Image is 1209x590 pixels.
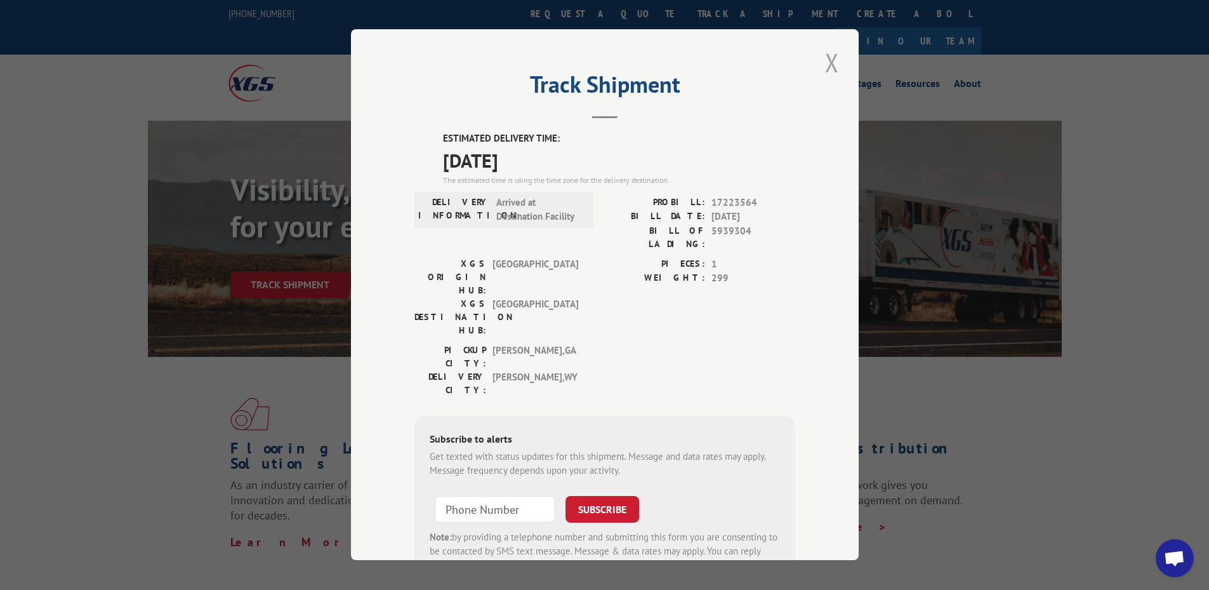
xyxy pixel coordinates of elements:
span: [PERSON_NAME] , WY [492,370,578,397]
span: 5939304 [711,224,795,251]
span: [DATE] [443,146,795,175]
span: [GEOGRAPHIC_DATA] [492,297,578,337]
div: by providing a telephone number and submitting this form you are consenting to be contacted by SM... [430,530,780,573]
span: [DATE] [711,210,795,225]
div: The estimated time is using the time zone for the delivery destination. [443,175,795,186]
span: [GEOGRAPHIC_DATA] [492,257,578,297]
div: Get texted with status updates for this shipment. Message and data rates may apply. Message frequ... [430,450,780,478]
span: 17223564 [711,196,795,210]
label: DELIVERY CITY: [414,370,486,397]
label: PROBILL: [605,196,705,210]
label: PIECES: [605,257,705,272]
label: XGS DESTINATION HUB: [414,297,486,337]
span: 1 [711,257,795,272]
div: Subscribe to alerts [430,431,780,450]
label: DELIVERY INFORMATION: [418,196,490,224]
span: [PERSON_NAME] , GA [492,344,578,370]
button: Close modal [821,45,843,80]
button: SUBSCRIBE [565,496,639,523]
label: BILL OF LADING: [605,224,705,251]
span: 299 [711,272,795,286]
input: Phone Number [435,496,555,523]
label: XGS ORIGIN HUB: [414,257,486,297]
h2: Track Shipment [414,76,795,100]
span: Arrived at Destination Facility [496,196,582,224]
strong: Note: [430,531,452,543]
label: WEIGHT: [605,272,705,286]
label: ESTIMATED DELIVERY TIME: [443,132,795,147]
label: PICKUP CITY: [414,344,486,370]
a: Open chat [1156,539,1194,577]
label: BILL DATE: [605,210,705,225]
